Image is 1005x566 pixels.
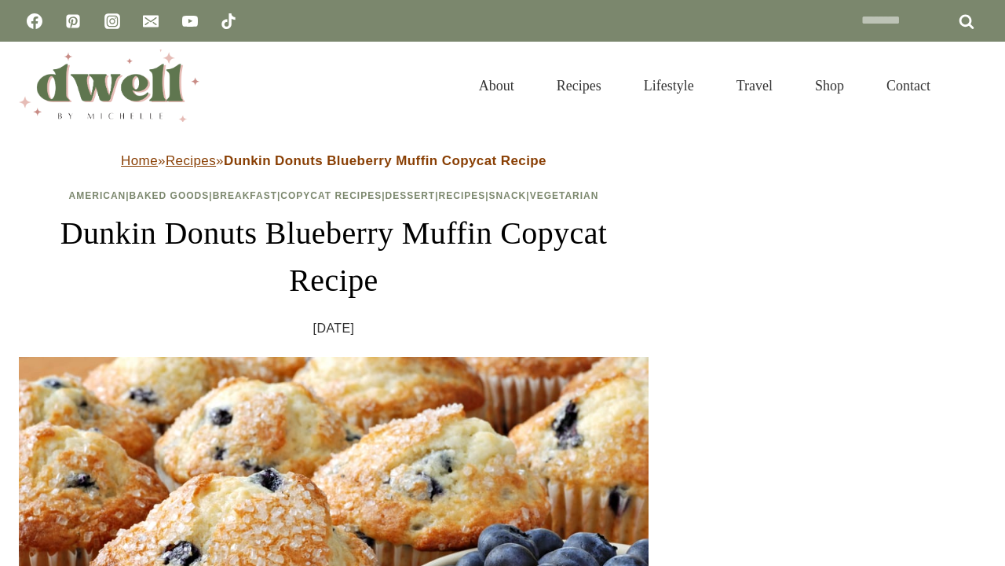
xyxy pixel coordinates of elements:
[19,50,199,122] img: DWELL by michelle
[439,190,486,201] a: Recipes
[166,153,216,168] a: Recipes
[535,58,623,113] a: Recipes
[57,6,89,37] a: Pinterest
[489,190,527,201] a: Snack
[224,153,546,168] strong: Dunkin Donuts Blueberry Muffin Copycat Recipe
[623,58,715,113] a: Lifestyle
[458,58,535,113] a: About
[174,6,206,37] a: YouTube
[530,190,599,201] a: Vegetarian
[19,210,649,304] h1: Dunkin Donuts Blueberry Muffin Copycat Recipe
[135,6,166,37] a: Email
[69,190,599,201] span: | | | | | | |
[458,58,952,113] nav: Primary Navigation
[121,153,158,168] a: Home
[69,190,126,201] a: American
[19,6,50,37] a: Facebook
[313,317,355,340] time: [DATE]
[280,190,382,201] a: Copycat Recipes
[213,190,277,201] a: Breakfast
[121,153,546,168] span: » »
[130,190,210,201] a: Baked Goods
[959,72,986,99] button: View Search Form
[386,190,436,201] a: Dessert
[794,58,865,113] a: Shop
[715,58,794,113] a: Travel
[97,6,128,37] a: Instagram
[213,6,244,37] a: TikTok
[865,58,952,113] a: Contact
